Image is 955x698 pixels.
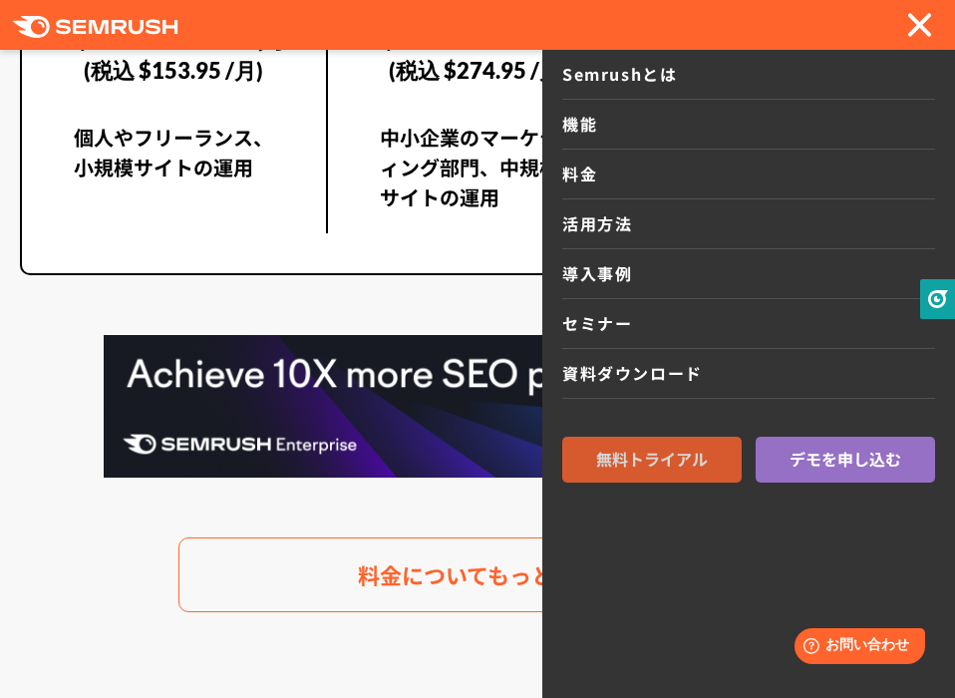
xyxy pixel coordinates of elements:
a: デモを申し込む [756,437,935,483]
a: 機能 [562,100,935,150]
span: 料金についてもっと知る [358,557,597,592]
div: 中小企業のマーケティング部門、中規模サイトの運用 [380,123,578,233]
div: (税込 $153.95 /月) [74,35,274,106]
a: 資料ダウンロード [562,349,935,399]
span: $ [74,13,94,54]
a: 無料トライアル [562,437,742,483]
div: (税込 $274.95 /月) [380,35,578,106]
iframe: Help widget launcher [778,620,933,676]
a: 料金 [562,150,935,199]
a: 導入事例 [562,249,935,299]
span: $ [380,13,400,54]
a: 料金についてもっと知る [178,537,777,612]
a: 活用方法 [562,199,935,249]
a: セミナー [562,299,935,349]
span: 無料トライアル [596,447,708,473]
div: 個人やフリーランス、小規模サイトの運用 [74,123,274,203]
a: Semrushとは [562,50,935,100]
span: デモを申し込む [790,447,901,473]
